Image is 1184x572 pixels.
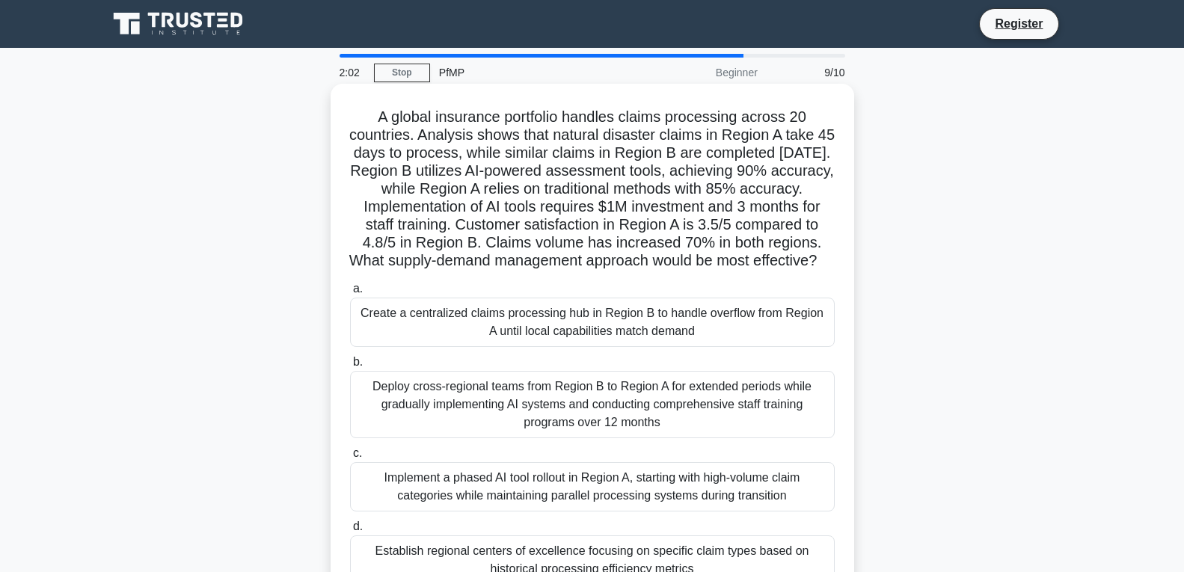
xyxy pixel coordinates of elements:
div: Beginner [636,58,767,87]
span: a. [353,282,363,295]
div: Deploy cross-regional teams from Region B to Region A for extended periods while gradually implem... [350,371,835,438]
div: Create a centralized claims processing hub in Region B to handle overflow from Region A until loc... [350,298,835,347]
div: 2:02 [331,58,374,87]
h5: A global insurance portfolio handles claims processing across 20 countries. Analysis shows that n... [349,108,836,271]
div: 9/10 [767,58,854,87]
div: PfMP [430,58,636,87]
span: d. [353,520,363,532]
span: c. [353,446,362,459]
a: Register [986,14,1052,33]
a: Stop [374,64,430,82]
div: Implement a phased AI tool rollout in Region A, starting with high-volume claim categories while ... [350,462,835,511]
span: b. [353,355,363,368]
